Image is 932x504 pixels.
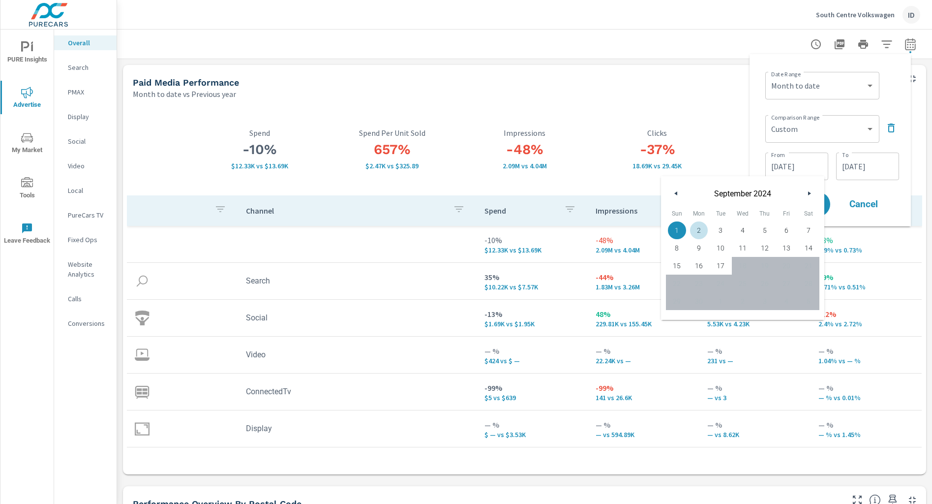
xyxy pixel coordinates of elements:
[761,275,769,292] span: 26
[719,221,722,239] span: 3
[710,275,732,292] button: 24
[797,275,819,292] button: 28
[54,316,117,331] div: Conversions
[818,394,914,402] p: — % vs 0.01%
[484,382,580,394] p: -99%
[246,206,445,216] p: Channel
[805,239,812,257] span: 14
[818,419,914,431] p: — %
[753,206,776,221] span: Thu
[3,132,51,156] span: My Market
[666,292,688,310] button: 29
[193,128,326,137] p: Spend
[732,257,754,275] button: 18
[782,275,790,292] span: 27
[68,210,109,220] p: PureCars TV
[710,206,732,221] span: Tue
[805,257,812,275] span: 21
[596,357,691,365] p: 22,240 vs —
[844,200,883,209] span: Cancel
[673,257,681,275] span: 15
[818,283,914,291] p: 0.71% vs 0.51%
[326,162,458,170] p: $2,466.91 vs $325.89
[784,221,788,239] span: 6
[484,431,580,439] p: $ — vs $3,533
[135,311,150,325] img: icon-social.svg
[596,234,691,246] p: -48%
[776,221,798,239] button: 6
[732,275,754,292] button: 25
[753,221,776,239] button: 5
[484,419,580,431] p: — %
[853,34,873,54] button: Print Report
[695,275,703,292] span: 23
[710,257,732,275] button: 17
[68,186,109,195] p: Local
[818,320,914,328] p: 2.4% vs 2.72%
[818,308,914,320] p: -12%
[763,221,767,239] span: 5
[193,141,326,158] h3: -10%
[818,234,914,246] p: 23%
[484,357,580,365] p: $424 vs $ —
[732,206,754,221] span: Wed
[238,268,477,293] td: Search
[596,345,691,357] p: — %
[666,221,688,239] button: 1
[54,85,117,99] div: PMAX
[688,221,710,239] button: 2
[741,221,745,239] span: 4
[753,257,776,275] button: 19
[797,257,819,275] button: 21
[54,183,117,198] div: Local
[596,382,691,394] p: -99%
[761,257,769,275] span: 19
[717,239,724,257] span: 10
[805,275,812,292] span: 28
[753,239,776,257] button: 12
[688,257,710,275] button: 16
[675,239,679,257] span: 8
[717,275,724,292] span: 24
[484,271,580,283] p: 35%
[68,294,109,304] p: Calls
[739,257,747,275] span: 18
[707,345,803,357] p: — %
[688,206,710,221] span: Mon
[484,283,580,291] p: $10,217 vs $7,567
[0,30,54,256] div: nav menu
[816,10,895,19] p: South Centre Volkswagen
[591,128,723,137] p: Clicks
[818,246,914,254] p: 0.9% vs 0.73%
[484,345,580,357] p: — %
[54,35,117,50] div: Overall
[776,275,798,292] button: 27
[596,206,667,216] p: Impressions
[591,141,723,158] h3: -37%
[666,239,688,257] button: 8
[902,6,920,24] div: ID
[688,239,710,257] button: 9
[135,421,150,436] img: icon-display.svg
[3,41,51,65] span: PURE Insights
[484,234,580,246] p: -10%
[68,235,109,245] p: Fixed Ops
[596,283,691,291] p: 1,833,205 vs 3,260,481
[54,158,117,173] div: Video
[723,141,856,158] h3: 23%
[797,239,819,257] button: 14
[135,347,150,362] img: icon-video.svg
[3,222,51,247] span: Leave Feedback
[54,291,117,306] div: Calls
[133,77,239,88] h5: Paid Media Performance
[723,162,856,170] p: 0.9% vs 0.73%
[68,318,109,328] p: Conversions
[3,87,51,111] span: Advertise
[238,342,477,367] td: Video
[458,162,591,170] p: 2,085,396 vs 4,037,422
[484,320,580,328] p: $1,688 vs $1,948
[877,34,897,54] button: Apply Filters
[54,60,117,75] div: Search
[675,221,679,239] span: 1
[54,134,117,149] div: Social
